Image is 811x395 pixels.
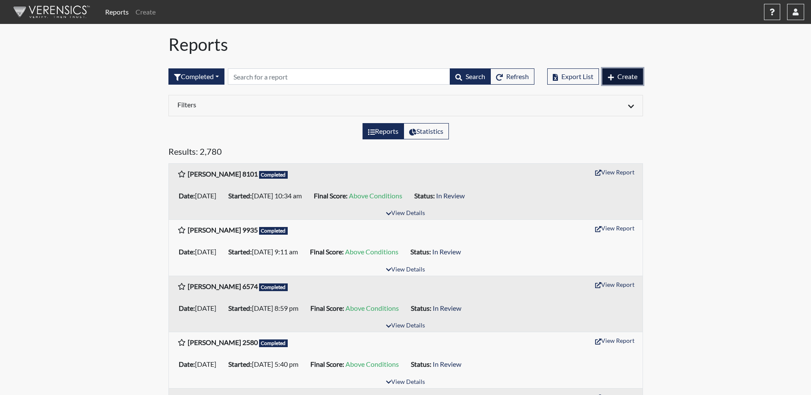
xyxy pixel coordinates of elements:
[310,304,344,312] b: Final Score:
[171,100,640,111] div: Click to expand/collapse filters
[591,334,638,347] button: View Report
[382,320,429,332] button: View Details
[433,304,461,312] span: In Review
[175,245,225,259] li: [DATE]
[404,123,449,139] label: View statistics about completed interviews
[179,192,195,200] b: Date:
[168,34,643,55] h1: Reports
[345,248,398,256] span: Above Conditions
[490,68,534,85] button: Refresh
[310,360,344,368] b: Final Score:
[259,283,288,291] span: Completed
[617,72,637,80] span: Create
[228,68,450,85] input: Search by Registration ID, Interview Number, or Investigation Name.
[382,377,429,388] button: View Details
[414,192,435,200] b: Status:
[177,100,399,109] h6: Filters
[225,189,310,203] li: [DATE] 10:34 am
[225,245,307,259] li: [DATE] 9:11 am
[591,221,638,235] button: View Report
[602,68,643,85] button: Create
[506,72,529,80] span: Refresh
[547,68,599,85] button: Export List
[179,304,195,312] b: Date:
[349,192,402,200] span: Above Conditions
[179,360,195,368] b: Date:
[168,68,224,85] div: Filter by interview status
[175,357,225,371] li: [DATE]
[363,123,404,139] label: View the list of reports
[591,278,638,291] button: View Report
[175,189,225,203] li: [DATE]
[432,248,461,256] span: In Review
[179,248,195,256] b: Date:
[345,304,399,312] span: Above Conditions
[188,282,258,290] b: [PERSON_NAME] 6574
[228,248,252,256] b: Started:
[382,208,429,219] button: View Details
[259,339,288,347] span: Completed
[259,227,288,235] span: Completed
[175,301,225,315] li: [DATE]
[314,192,348,200] b: Final Score:
[188,226,258,234] b: [PERSON_NAME] 9935
[225,301,307,315] li: [DATE] 8:59 pm
[168,146,643,160] h5: Results: 2,780
[436,192,465,200] span: In Review
[259,171,288,179] span: Completed
[228,304,252,312] b: Started:
[410,248,431,256] b: Status:
[382,264,429,276] button: View Details
[228,360,252,368] b: Started:
[450,68,491,85] button: Search
[561,72,593,80] span: Export List
[466,72,485,80] span: Search
[188,170,258,178] b: [PERSON_NAME] 8101
[225,357,307,371] li: [DATE] 5:40 pm
[188,338,258,346] b: [PERSON_NAME] 2580
[228,192,252,200] b: Started:
[411,304,431,312] b: Status:
[433,360,461,368] span: In Review
[345,360,399,368] span: Above Conditions
[310,248,344,256] b: Final Score:
[411,360,431,368] b: Status:
[132,3,159,21] a: Create
[102,3,132,21] a: Reports
[168,68,224,85] button: Completed
[591,165,638,179] button: View Report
